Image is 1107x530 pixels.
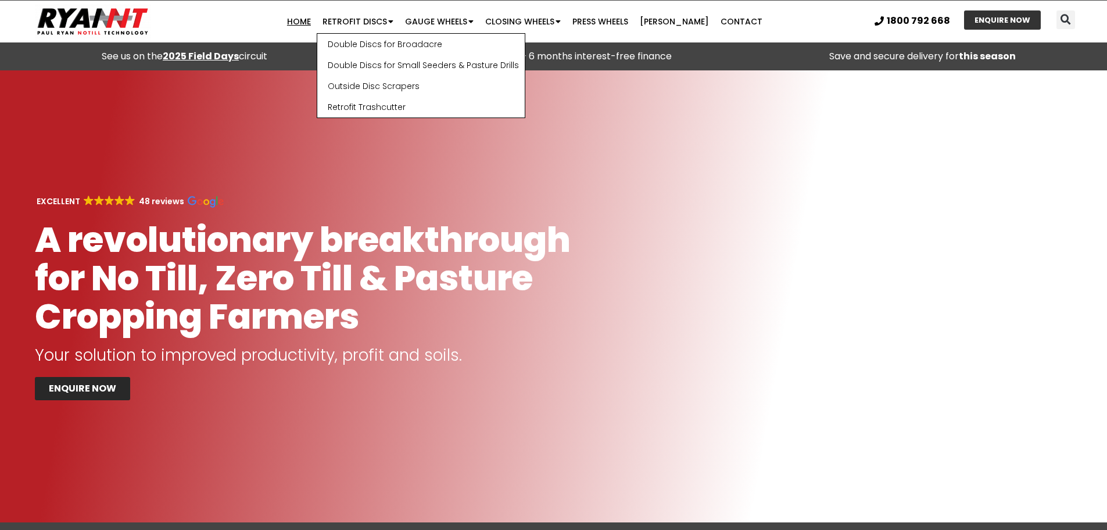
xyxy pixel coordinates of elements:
[281,10,317,33] a: Home
[114,195,124,205] img: Google
[317,34,525,55] a: Double Discs for Broadacre
[35,3,151,40] img: Ryan NT logo
[188,196,224,208] img: Google
[84,195,94,205] img: Google
[35,344,462,367] span: Your solution to improved productivity, profit and soils.
[567,10,634,33] a: Press Wheels
[163,49,239,63] a: 2025 Field Days
[125,195,135,205] img: Google
[317,55,525,76] a: Double Discs for Small Seeders & Pasture Drills
[317,33,525,118] ul: Retrofit Discs
[964,10,1041,30] a: ENQUIRE NOW
[317,97,525,118] a: Retrofit Trashcutter
[634,10,715,33] a: [PERSON_NAME]
[37,195,80,207] strong: EXCELLENT
[94,195,104,205] img: Google
[975,16,1030,24] span: ENQUIRE NOW
[875,16,950,26] a: 1800 792 668
[317,10,399,33] a: Retrofit Discs
[887,16,950,26] span: 1800 792 668
[399,10,479,33] a: Gauge Wheels
[49,384,116,393] span: ENQUIRE NOW
[35,195,224,207] a: EXCELLENT GoogleGoogleGoogleGoogleGoogle 48 reviews Google
[479,10,567,33] a: Closing Wheels
[35,377,130,400] a: ENQUIRE NOW
[959,49,1016,63] strong: this season
[744,48,1101,65] p: Save and secure delivery for
[317,76,525,97] a: Outside Disc Scrapers
[6,48,363,65] div: See us on the circuit
[214,10,834,33] nav: Menu
[35,220,606,336] h1: A revolutionary breakthrough for No Till, Zero Till & Pasture Cropping Farmers
[715,10,768,33] a: Contact
[105,195,114,205] img: Google
[139,195,184,207] strong: 48 reviews
[1056,10,1075,29] div: Search
[375,48,732,65] p: Buy Now Pay Later – 6 months interest-free finance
